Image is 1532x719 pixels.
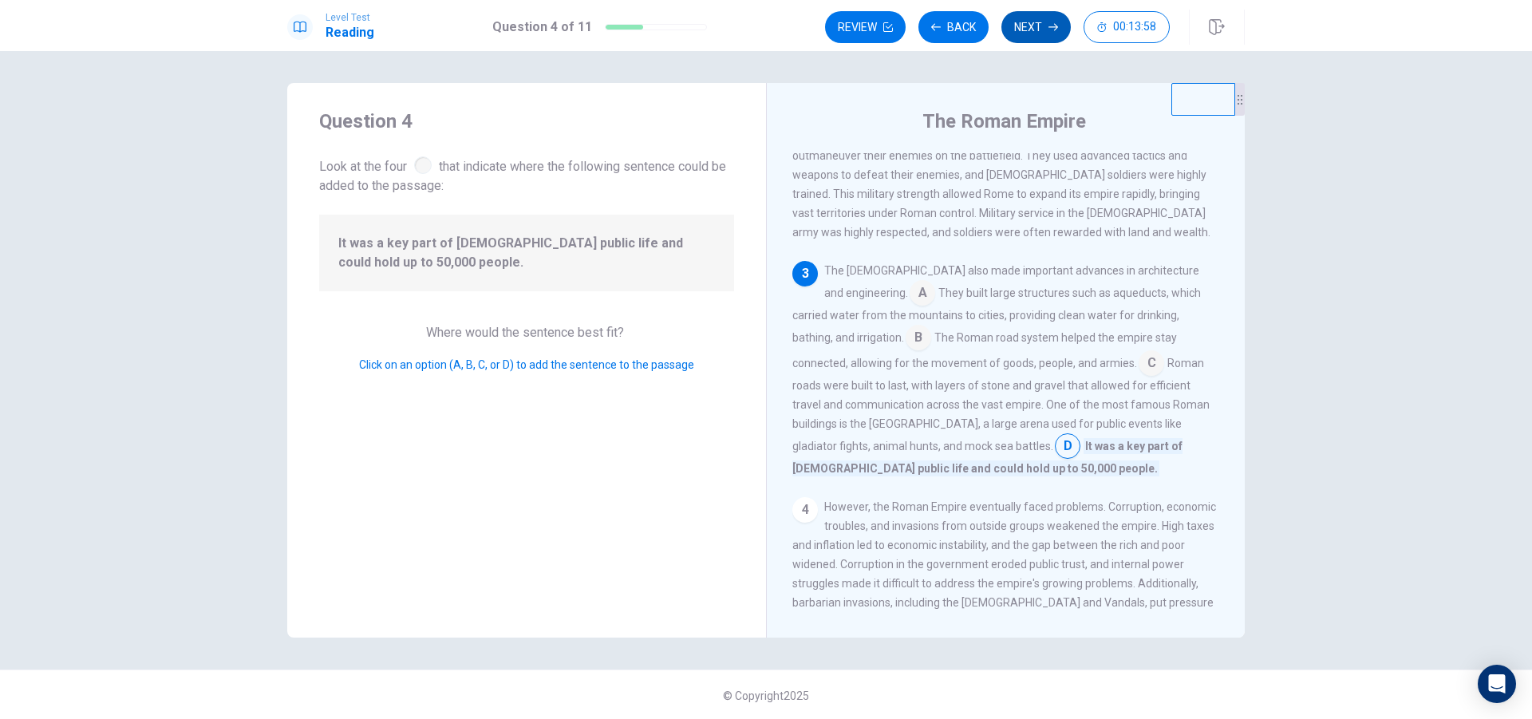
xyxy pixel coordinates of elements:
[792,497,818,523] div: 4
[792,261,818,286] div: 3
[426,325,627,340] span: Where would the sentence best fit?
[1478,665,1516,703] div: Open Intercom Messenger
[792,73,1220,239] span: Rome began as a small city-state in [GEOGRAPHIC_DATA]. Over time, it grew by conquering neighbori...
[910,280,935,306] span: A
[338,234,715,272] span: It was a key part of [DEMOGRAPHIC_DATA] public life and could hold up to 50,000 people.
[792,357,1210,452] span: Roman roads were built to last, with layers of stone and gravel that allowed for efficient travel...
[319,109,734,134] h4: Question 4
[359,358,694,371] span: Click on an option (A, B, C, or D) to add the sentence to the passage
[326,12,374,23] span: Level Test
[824,264,1199,299] span: The [DEMOGRAPHIC_DATA] also made important advances in architecture and engineering.
[723,689,809,702] span: © Copyright 2025
[1113,21,1156,34] span: 00:13:58
[825,11,906,43] button: Review
[1055,433,1080,459] span: D
[1084,11,1170,43] button: 00:13:58
[918,11,989,43] button: Back
[792,500,1216,666] span: However, the Roman Empire eventually faced problems. Corruption, economic troubles, and invasions...
[922,109,1086,134] h4: The Roman Empire
[326,23,374,42] h1: Reading
[492,18,592,37] h1: Question 4 of 11
[792,286,1201,344] span: They built large structures such as aqueducts, which carried water from the mountains to cities, ...
[1001,11,1071,43] button: Next
[792,331,1177,369] span: The Roman road system helped the empire stay connected, allowing for the movement of goods, peopl...
[1139,350,1164,376] span: C
[319,153,734,196] span: Look at the four that indicate where the following sentence could be added to the passage:
[906,325,931,350] span: B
